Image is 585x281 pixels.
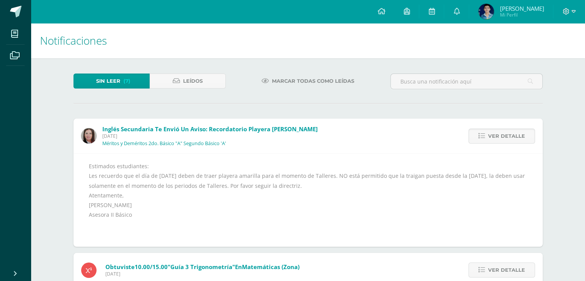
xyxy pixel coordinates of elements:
[488,263,525,277] span: Ver detalle
[105,271,300,277] span: [DATE]
[81,128,97,144] img: 8af0450cf43d44e38c4a1497329761f3.png
[500,12,544,18] span: Mi Perfil
[123,74,130,88] span: (7)
[105,263,300,271] span: Obtuviste en
[500,5,544,12] span: [PERSON_NAME]
[73,74,150,89] a: Sin leer(7)
[150,74,226,89] a: Leídos
[102,133,318,139] span: [DATE]
[488,129,525,143] span: Ver detalle
[102,125,318,133] span: Inglés Secundaria te envió un aviso: Recordatorio Playera [PERSON_NAME]
[478,4,494,19] img: 66d668f51aeef4265d5e554486531878.png
[89,161,527,239] div: Estimados estudiantes: Les recuerdo que el día de [DATE] deben de traer playera amarilla para el ...
[391,74,542,89] input: Busca una notificación aquí
[96,74,120,88] span: Sin leer
[252,74,364,89] a: Marcar todas como leídas
[102,140,226,147] p: Méritos y Deméritos 2do. Básico "A" Segundo Básico 'A'
[272,74,354,88] span: Marcar todas como leídas
[168,263,235,271] span: "Guía 3 Trigonometría"
[135,263,168,271] span: 10.00/15.00
[40,33,107,48] span: Notificaciones
[242,263,300,271] span: Matemáticas (Zona)
[183,74,203,88] span: Leídos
